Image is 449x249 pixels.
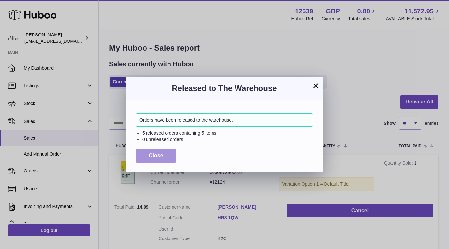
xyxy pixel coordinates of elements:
[136,113,313,127] div: Orders have been released to the warehouse.
[136,149,176,163] button: Close
[142,130,313,136] li: 5 released orders containing 5 items
[149,153,163,158] span: Close
[312,82,320,90] button: ×
[136,83,313,94] h3: Released to The Warehouse
[142,136,313,143] li: 0 unreleased orders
